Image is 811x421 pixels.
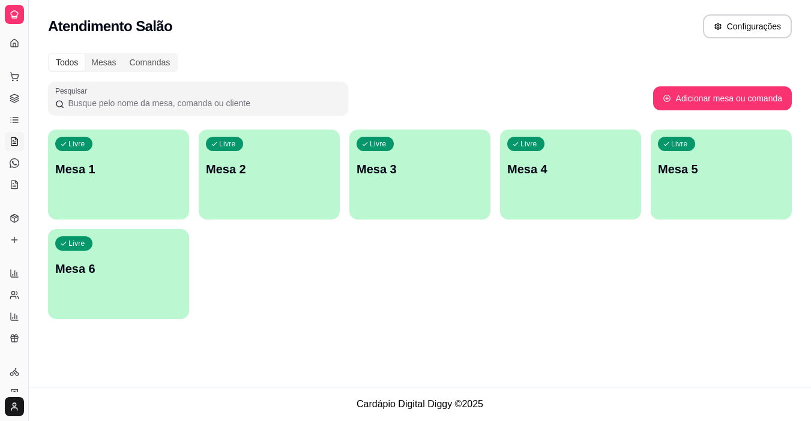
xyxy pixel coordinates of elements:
[370,139,387,149] p: Livre
[55,161,182,178] p: Mesa 1
[507,161,634,178] p: Mesa 4
[219,139,236,149] p: Livre
[651,130,792,219] button: LivreMesa 5
[48,17,172,36] h2: Atendimento Salão
[68,239,85,248] p: Livre
[123,54,177,71] div: Comandas
[55,260,182,277] p: Mesa 6
[55,86,91,96] label: Pesquisar
[49,54,85,71] div: Todos
[85,54,122,71] div: Mesas
[48,130,189,219] button: LivreMesa 1
[64,97,341,109] input: Pesquisar
[357,161,483,178] p: Mesa 3
[29,387,811,421] footer: Cardápio Digital Diggy © 2025
[671,139,688,149] p: Livre
[68,139,85,149] p: Livre
[48,229,189,319] button: LivreMesa 6
[500,130,641,219] button: LivreMesa 4
[703,14,792,38] button: Configurações
[349,130,490,219] button: LivreMesa 3
[653,86,792,110] button: Adicionar mesa ou comanda
[520,139,537,149] p: Livre
[199,130,340,219] button: LivreMesa 2
[658,161,785,178] p: Mesa 5
[206,161,333,178] p: Mesa 2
